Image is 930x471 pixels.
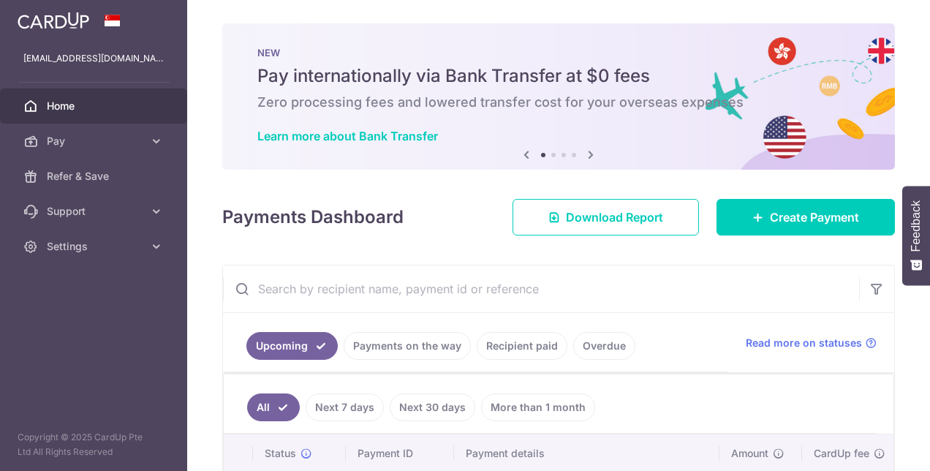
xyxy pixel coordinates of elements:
a: Overdue [573,332,635,360]
span: Feedback [910,200,923,252]
p: NEW [257,47,860,59]
span: Download Report [566,208,663,226]
h4: Payments Dashboard [222,204,404,230]
span: Pay [47,134,143,148]
img: Bank transfer banner [222,23,895,170]
a: Next 7 days [306,393,384,421]
span: Settings [47,239,143,254]
span: Create Payment [770,208,859,226]
span: Status [265,446,296,461]
a: Next 30 days [390,393,475,421]
a: Recipient paid [477,332,567,360]
button: Feedback - Show survey [902,186,930,285]
a: Payments on the way [344,332,471,360]
a: Learn more about Bank Transfer [257,129,438,143]
a: Read more on statuses [746,336,877,350]
span: Support [47,204,143,219]
span: CardUp fee [814,446,869,461]
span: Amount [731,446,768,461]
span: Refer & Save [47,169,143,184]
a: Upcoming [246,332,338,360]
span: Home [47,99,143,113]
a: All [247,393,300,421]
a: More than 1 month [481,393,595,421]
h6: Zero processing fees and lowered transfer cost for your overseas expenses [257,94,860,111]
p: [EMAIL_ADDRESS][DOMAIN_NAME] [23,51,164,66]
img: CardUp [18,12,89,29]
span: Read more on statuses [746,336,862,350]
input: Search by recipient name, payment id or reference [223,265,859,312]
a: Download Report [513,199,699,235]
a: Create Payment [717,199,895,235]
h5: Pay internationally via Bank Transfer at $0 fees [257,64,860,88]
